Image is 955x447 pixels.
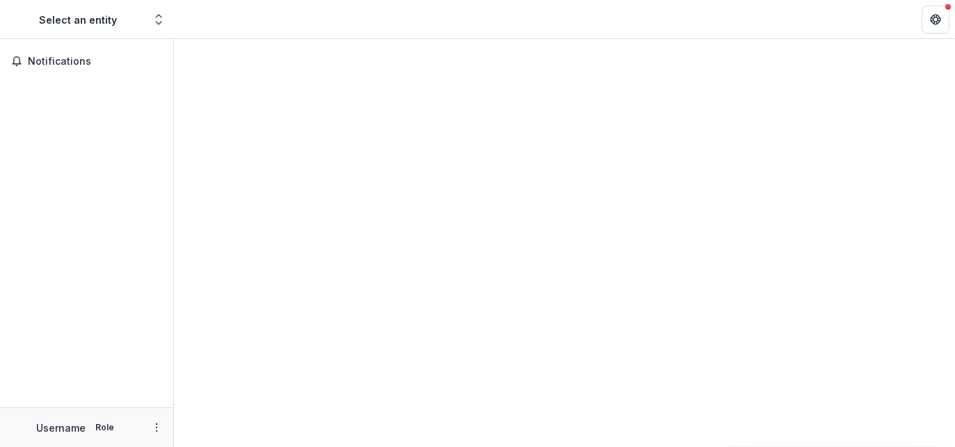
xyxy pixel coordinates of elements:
button: Get Help [922,6,949,33]
button: Open entity switcher [149,6,168,33]
p: Role [91,421,118,434]
span: Notifications [28,56,162,68]
button: Notifications [6,50,168,72]
div: Select an entity [39,13,117,27]
button: More [148,419,165,436]
p: Username [36,421,86,435]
